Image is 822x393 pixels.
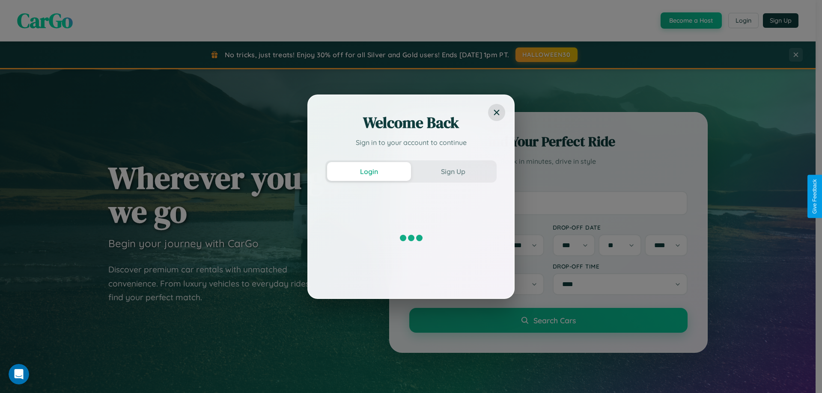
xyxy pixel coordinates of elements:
div: Give Feedback [812,179,818,214]
button: Sign Up [411,162,495,181]
p: Sign in to your account to continue [325,137,497,148]
iframe: Intercom live chat [9,364,29,384]
button: Login [327,162,411,181]
h2: Welcome Back [325,112,497,133]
